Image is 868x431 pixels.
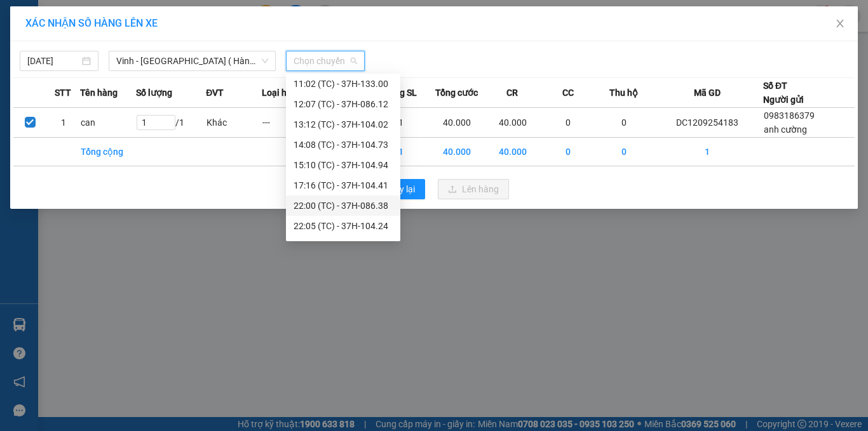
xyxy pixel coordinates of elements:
[540,138,596,166] td: 0
[294,138,393,152] div: 14:08 (TC) - 37H-104.73
[435,86,478,100] span: Tổng cước
[294,97,393,111] div: 12:07 (TC) - 37H-086.12
[27,54,79,68] input: 12/09/2025
[485,138,541,166] td: 40.000
[540,108,596,138] td: 0
[294,219,393,233] div: 22:05 (TC) - 37H-104.24
[764,110,815,121] span: 0983186379
[294,199,393,213] div: 22:00 (TC) - 37H-086.38
[373,108,429,138] td: 1
[24,10,116,51] strong: CHUYỂN PHÁT NHANH AN PHÚ QUÝ
[80,108,136,138] td: can
[596,108,652,138] td: 0
[136,86,172,100] span: Số lượng
[506,86,518,100] span: CR
[562,86,574,100] span: CC
[262,86,302,100] span: Loại hàng
[438,179,509,199] button: uploadLên hàng
[294,51,357,70] span: Chọn chuyến
[294,178,393,192] div: 17:16 (TC) - 37H-104.41
[6,69,20,131] img: logo
[764,124,807,135] span: anh cường
[25,17,158,29] span: XÁC NHẬN SỐ HÀNG LÊN XE
[80,86,118,100] span: Tên hàng
[294,117,393,131] div: 13:12 (TC) - 37H-104.02
[835,18,845,29] span: close
[47,108,81,138] td: 1
[822,6,858,42] button: Close
[294,158,393,172] div: 15:10 (TC) - 37H-104.94
[694,86,721,100] span: Mã GD
[23,54,117,97] span: [GEOGRAPHIC_DATA], [GEOGRAPHIC_DATA] ↔ [GEOGRAPHIC_DATA]
[136,108,206,138] td: / 1
[294,77,393,91] div: 11:02 (TC) - 37H-133.00
[262,108,318,138] td: ---
[206,86,224,100] span: ĐVT
[609,86,638,100] span: Thu hộ
[652,138,763,166] td: 1
[373,138,429,166] td: 1
[485,108,541,138] td: 40.000
[55,86,71,100] span: STT
[116,51,268,70] span: Vinh - Hà Nội ( Hàng hóa )
[80,138,136,166] td: Tổng cộng
[261,57,269,65] span: down
[429,138,485,166] td: 40.000
[206,108,262,138] td: Khác
[596,138,652,166] td: 0
[763,79,804,107] div: Số ĐT Người gửi
[429,108,485,138] td: 40.000
[652,108,763,138] td: DC1209254183
[384,86,417,100] span: Tổng SL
